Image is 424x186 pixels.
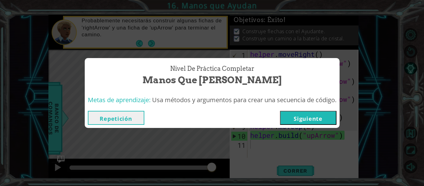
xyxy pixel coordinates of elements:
[88,111,144,125] button: Repetición
[280,111,336,125] button: Siguiente
[88,96,151,104] span: Metas de aprendizaje:
[152,96,336,104] span: Usa métodos y argumentos para crear una secuencia de código.
[170,64,254,73] span: Nivel de Práctica Completar
[142,73,282,87] span: Manos que [PERSON_NAME]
